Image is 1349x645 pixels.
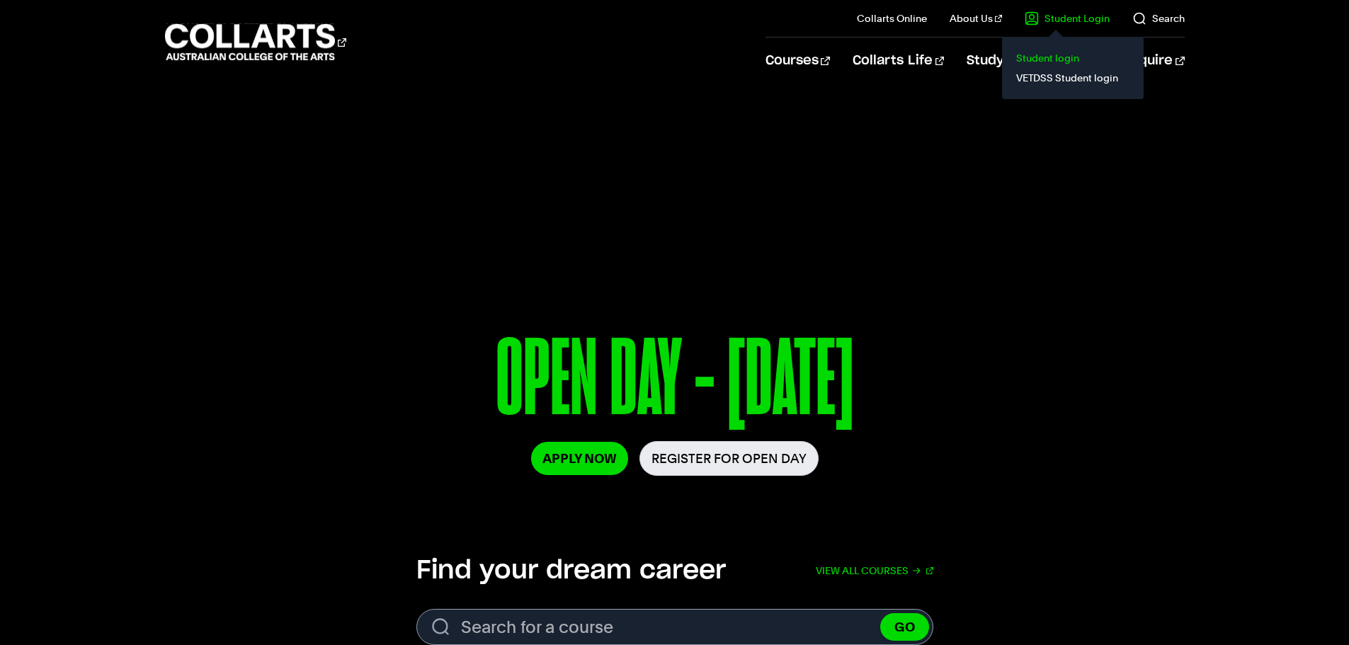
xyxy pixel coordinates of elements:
div: Go to homepage [165,22,346,62]
a: Collarts Life [853,38,944,84]
a: Register for Open Day [639,441,819,476]
a: Search [1132,11,1185,25]
a: Courses [765,38,830,84]
p: OPEN DAY - [DATE] [279,324,1069,441]
a: Study Information [967,38,1100,84]
a: Collarts Online [857,11,927,25]
form: Search [416,609,933,645]
a: Student Login [1025,11,1110,25]
a: Enquire [1122,38,1184,84]
a: Apply Now [531,442,628,475]
button: GO [880,613,929,641]
a: View all courses [816,555,933,586]
h2: Find your dream career [416,555,726,586]
a: About Us [950,11,1002,25]
a: Student login [1013,48,1132,68]
a: VETDSS Student login [1013,68,1132,88]
input: Search for a course [416,609,933,645]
